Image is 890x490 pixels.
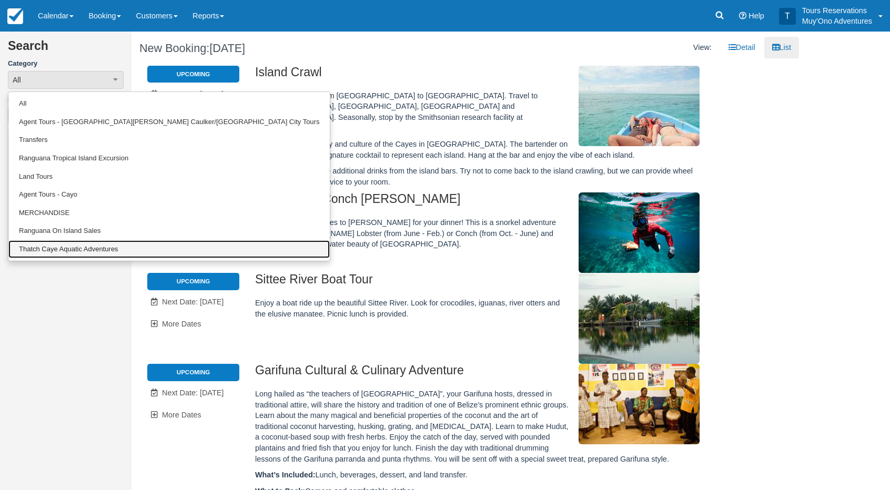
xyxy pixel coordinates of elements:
[139,42,458,55] h1: New Booking:
[147,291,239,313] a: Next Date: [DATE]
[162,411,201,419] span: More Dates
[8,222,330,240] a: Ranguana On Island Sales
[721,37,763,58] a: Detail
[162,298,224,306] span: Next Date: [DATE]
[764,37,799,58] a: List
[8,186,330,204] a: Agent Tours - Cayo
[579,273,700,364] img: M307-1
[8,240,330,259] a: Thatch Caye Aquatic Adventures
[7,8,23,24] img: checkfront-main-nav-mini-logo.png
[162,90,224,98] span: Next Date: [DATE]
[802,16,872,26] p: Muy'Ono Adventures
[255,469,728,481] p: Lunch, beverages, dessert, and land transfer.
[579,192,700,273] img: M306-1
[255,471,316,479] strong: What’s Included:
[255,389,728,464] p: Long hailed as “the teachers of [GEOGRAPHIC_DATA]”, your Garifuna hosts, dressed in traditional a...
[8,204,330,222] a: MERCHANDISE
[8,95,330,113] a: All
[147,382,239,404] a: Next Date: [DATE]
[579,364,700,444] img: M49-1
[255,298,728,319] p: Enjoy a boat ride up the beautiful Sittee River. Look for crocodiles, iguanas, river otters and t...
[685,37,720,58] li: View:
[8,131,330,149] a: Transfers
[147,66,239,83] li: Upcoming
[8,168,330,186] a: Land Tours
[255,66,728,85] h2: Island Crawl
[255,217,728,250] p: Travel around the Cayes to [PERSON_NAME] for your dinner! This is a snorkel adventure where you [...
[579,66,700,146] img: M305-1
[255,90,728,134] p: Take a floating bar from [GEOGRAPHIC_DATA] to [GEOGRAPHIC_DATA]. Travel to [GEOGRAPHIC_DATA], [GE...
[8,39,124,59] h2: Search
[739,12,746,19] i: Help
[147,273,239,290] li: Upcoming
[147,364,239,381] li: Upcoming
[8,149,330,168] a: Ranguana Tropical Island Excursion
[162,320,201,328] span: More Dates
[255,192,728,212] h2: Lobster and Conch [PERSON_NAME]
[8,71,124,89] button: All
[147,84,239,105] a: Next Date: [DATE]
[255,139,728,160] p: Learn about the history and culture of the Cayes in [GEOGRAPHIC_DATA]. The bartender on board wil...
[749,12,764,20] span: Help
[209,42,245,55] span: [DATE]
[8,113,330,131] a: Agent Tours - [GEOGRAPHIC_DATA][PERSON_NAME] Caulker/[GEOGRAPHIC_DATA] City Tours
[255,364,728,383] h2: Garifuna Cultural & Culinary Adventure
[8,59,124,69] label: Category
[779,8,796,25] div: T
[802,5,872,16] p: Tours Reservations
[255,273,728,292] h2: Sittee River Boat Tour
[255,166,728,187] p: Bring cash if you’d like additional drinks from the island bars. Try not to come back to the isla...
[13,75,21,85] span: All
[162,389,224,397] span: Next Date: [DATE]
